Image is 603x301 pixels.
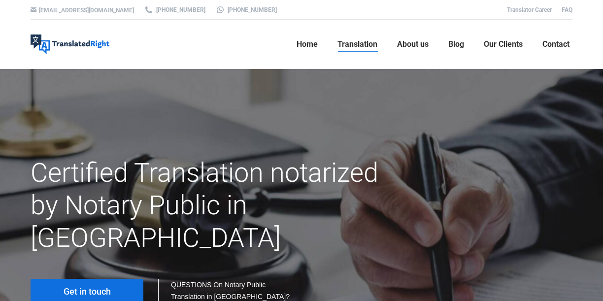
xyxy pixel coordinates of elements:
[294,29,321,60] a: Home
[507,6,552,13] a: Translator Career
[394,29,432,60] a: About us
[31,34,109,54] img: Translated Right
[484,39,523,49] span: Our Clients
[297,39,318,49] span: Home
[215,5,277,14] a: [PHONE_NUMBER]
[144,5,205,14] a: [PHONE_NUMBER]
[64,287,111,297] span: Get in touch
[445,29,467,60] a: Blog
[539,29,572,60] a: Contact
[542,39,569,49] span: Contact
[562,6,572,13] a: FAQ
[31,157,387,254] h1: Certified Translation notarized by Notary Public in [GEOGRAPHIC_DATA]
[337,39,377,49] span: Translation
[335,29,380,60] a: Translation
[39,7,134,14] a: [EMAIL_ADDRESS][DOMAIN_NAME]
[481,29,526,60] a: Our Clients
[448,39,464,49] span: Blog
[397,39,429,49] span: About us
